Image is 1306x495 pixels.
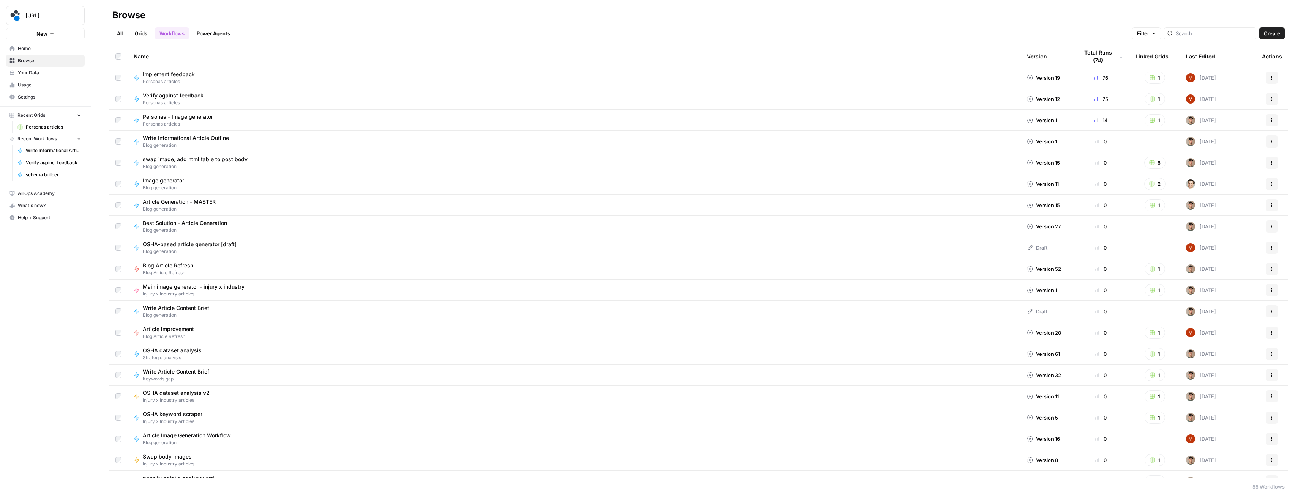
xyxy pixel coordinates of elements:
[143,460,198,467] span: Injury x Industry articles
[134,156,1015,170] a: swap image, add html table to post bodyBlog generation
[1186,392,1216,401] div: [DATE]
[1186,413,1216,422] div: [DATE]
[1145,263,1165,275] button: 1
[1079,478,1123,485] div: 0
[1186,264,1195,273] img: bpsmmg7ns9rlz03fz0nd196eddmi
[6,67,85,79] a: Your Data
[1259,27,1285,39] button: Create
[143,312,215,319] span: Blog generation
[1186,116,1195,125] img: bpsmmg7ns9rlz03fz0nd196eddmi
[143,474,214,482] span: penalty details per keyword
[1186,137,1195,146] img: bpsmmg7ns9rlz03fz0nd196eddmi
[1186,179,1195,189] img: j7temtklz6amjwtjn5shyeuwpeb0
[1079,223,1123,230] div: 0
[6,200,85,212] button: What's new?
[1079,308,1123,315] div: 0
[1137,30,1149,37] span: Filter
[1264,30,1280,37] span: Create
[143,184,190,191] span: Blog generation
[1079,244,1123,251] div: 0
[18,45,81,52] span: Home
[1186,73,1216,82] div: [DATE]
[26,159,81,166] span: Verify against feedback
[1145,412,1165,424] button: 1
[1079,329,1123,336] div: 0
[143,156,248,163] span: swap image, add html table to post body
[6,91,85,103] a: Settings
[112,27,127,39] a: All
[134,368,1015,382] a: Write Article Content BriefKeywords gap
[134,177,1015,191] a: Image generatorBlog generation
[1144,178,1166,190] button: 2
[143,439,237,446] span: Blog generation
[1186,222,1195,231] img: bpsmmg7ns9rlz03fz0nd196eddmi
[1186,158,1216,167] div: [DATE]
[134,262,1015,276] a: Blog Article RefreshBlog Article Refresh
[18,82,81,88] span: Usage
[18,190,81,197] span: AirOps Academy
[1186,392,1195,401] img: bpsmmg7ns9rlz03fz0nd196eddmi
[143,368,209,376] span: Write Article Content Brief
[18,57,81,64] span: Browse
[1027,46,1047,67] div: Version
[143,397,216,404] span: Injury x Industry articles
[1186,477,1195,486] img: bpsmmg7ns9rlz03fz0nd196eddmi
[1186,201,1195,210] img: bpsmmg7ns9rlz03fz0nd196eddmi
[134,453,1015,467] a: Swap body imagesInjury x Industry articles
[17,112,45,119] span: Recent Grids
[1079,95,1123,103] div: 75
[143,71,195,78] span: Implement feedback
[6,187,85,200] a: AirOps Academy
[143,177,184,184] span: Image generator
[134,240,1015,255] a: OSHA-based article generator [draft]Blog generation
[26,124,81,130] span: Personas articles
[1186,286,1195,295] img: bpsmmg7ns9rlz03fz0nd196eddmi
[1186,349,1216,358] div: [DATE]
[143,92,203,99] span: Verify against feedback
[1186,94,1216,104] div: [DATE]
[143,142,235,149] span: Blog generation
[143,283,244,291] span: Main image generator - injury x industry
[1186,307,1216,316] div: [DATE]
[134,134,1015,149] a: Write Informational Article OutlineBlog generation
[1186,116,1216,125] div: [DATE]
[6,79,85,91] a: Usage
[143,227,233,234] span: Blog generation
[9,9,22,22] img: spot.ai Logo
[143,78,201,85] span: Personas articles
[134,46,1015,67] div: Name
[1252,483,1285,490] div: 55 Workflows
[143,453,192,460] span: Swap body images
[143,121,219,127] span: Personas articles
[1186,286,1216,295] div: [DATE]
[134,283,1015,297] a: Main image generator - injury x industryInjury x Industry articles
[26,147,81,154] span: Write Informational Article Outline
[143,376,215,382] span: Keywords gap
[134,389,1015,404] a: OSHA dataset analysis v2Injury x Industry articles
[143,99,210,106] span: Personas articles
[1079,414,1123,421] div: 0
[1145,348,1165,360] button: 1
[1079,286,1123,294] div: 0
[130,27,152,39] a: Grids
[1186,243,1195,252] img: vrw3c2i85bxreej33hwq2s6ci9t1
[25,12,71,19] span: [URL]
[1079,371,1123,379] div: 0
[1186,179,1216,189] div: [DATE]
[1027,159,1060,167] div: Version 15
[143,432,231,439] span: Article Image Generation Workflow
[6,55,85,67] a: Browse
[1186,456,1195,465] img: bpsmmg7ns9rlz03fz0nd196eddmi
[143,219,227,227] span: Best Solution - Article Generation
[1186,307,1195,316] img: bpsmmg7ns9rlz03fz0nd196eddmi
[134,325,1015,340] a: Article improvementBlog Article Refresh
[1186,434,1216,443] div: [DATE]
[1186,328,1216,337] div: [DATE]
[143,206,222,212] span: Blog generation
[1186,264,1216,273] div: [DATE]
[1186,456,1216,465] div: [DATE]
[1186,413,1195,422] img: bpsmmg7ns9rlz03fz0nd196eddmi
[1186,371,1195,380] img: bpsmmg7ns9rlz03fz0nd196eddmi
[1027,244,1047,251] div: Draft
[1079,116,1123,124] div: 14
